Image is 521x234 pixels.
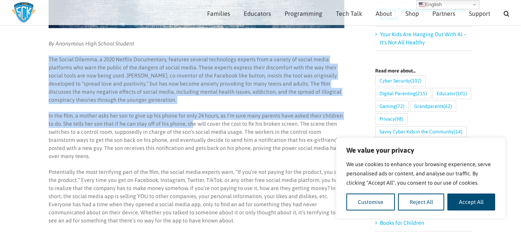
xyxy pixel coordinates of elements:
[49,56,344,104] p: The Social Dilemma, a 2020 Netflix Documentary, features several technology experts from a variet...
[396,101,405,111] span: (72)
[380,31,466,45] a: Your Kids Are Hanging Out With AI – It’s Not All Healthy
[416,88,427,99] span: (215)
[456,88,467,99] span: (101)
[432,10,455,17] span: Partners
[346,194,395,210] button: Customise
[285,10,322,17] span: Programming
[410,76,422,86] span: (102)
[395,114,403,124] span: (98)
[410,101,456,112] a: Grandparents (62 items)
[375,88,431,99] a: Digital Parenting (215 items)
[443,101,452,111] span: (62)
[375,126,467,137] a: Savvy Cyber Kids in the Community (14 items)
[336,10,362,17] span: Tech Talk
[244,10,271,17] span: Educators
[49,168,344,225] p: Potentially the most terrifying part of the film, the social media experts warn, “If you’re not p...
[346,160,495,187] p: We use cookies to enhance your browsing experience, serve personalised ads or content, and analys...
[380,220,424,226] a: Books for Children
[376,10,392,17] span: About
[49,112,344,160] p: In the film, a mother asks her son to give up his phone for only 24 hours, as I’m sure many paren...
[447,194,495,210] button: Accept All
[49,40,134,47] em: By Anonymous High School Student
[346,146,495,155] p: We value your privacy
[375,113,408,125] a: Privacy (98 items)
[469,10,490,17] span: Support
[398,194,445,210] button: Reject All
[405,10,419,17] span: Shop
[432,88,471,99] a: Educator (101 items)
[375,68,473,73] h4: Read more about…
[375,75,426,86] a: Cyber Security (102 items)
[419,2,425,8] img: en
[12,2,36,23] img: Savvy Cyber Kids Logo
[375,101,409,112] a: Gaming (72 items)
[207,10,230,17] span: Families
[454,126,462,137] span: (14)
